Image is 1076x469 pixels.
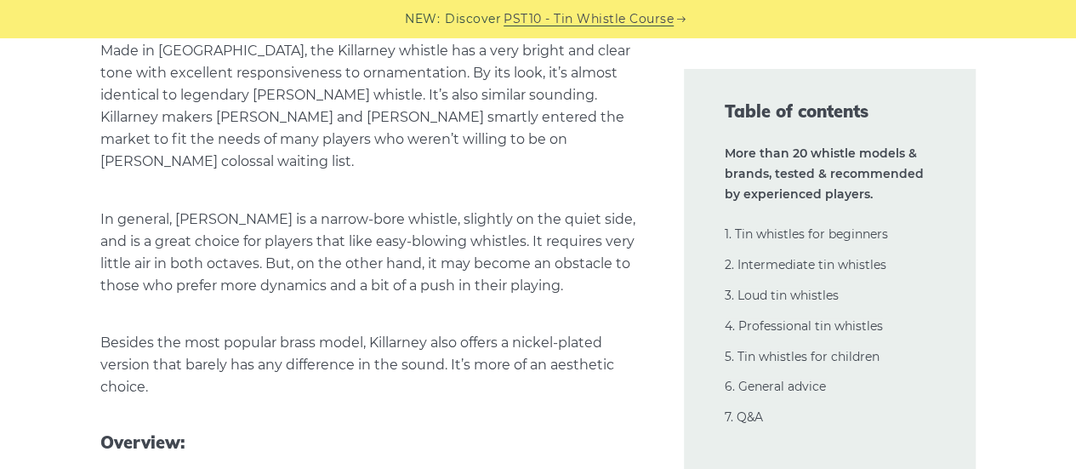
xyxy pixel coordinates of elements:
p: Besides the most popular brass model, Killarney also offers a nickel-plated version that barely h... [100,331,643,398]
a: 1. Tin whistles for beginners [725,226,888,242]
a: 4. Professional tin whistles [725,318,883,334]
a: PST10 - Tin Whistle Course [504,9,674,29]
a: 6. General advice [725,379,826,394]
a: 5. Tin whistles for children [725,349,880,364]
strong: More than 20 whistle models & brands, tested & recommended by experienced players. [725,146,924,202]
span: Discover [445,9,501,29]
span: Overview: [100,432,643,452]
span: Table of contents [725,100,936,123]
a: 2. Intermediate tin whistles [725,257,886,272]
span: NEW: [405,9,440,29]
p: In general, [PERSON_NAME] is a narrow-bore whistle, slightly on the quiet side, and is a great ch... [100,208,643,296]
p: Made in [GEOGRAPHIC_DATA], the Killarney whistle has a very bright and clear tone with excellent ... [100,40,643,173]
a: 3. Loud tin whistles [725,288,839,303]
a: 7. Q&A [725,409,763,425]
